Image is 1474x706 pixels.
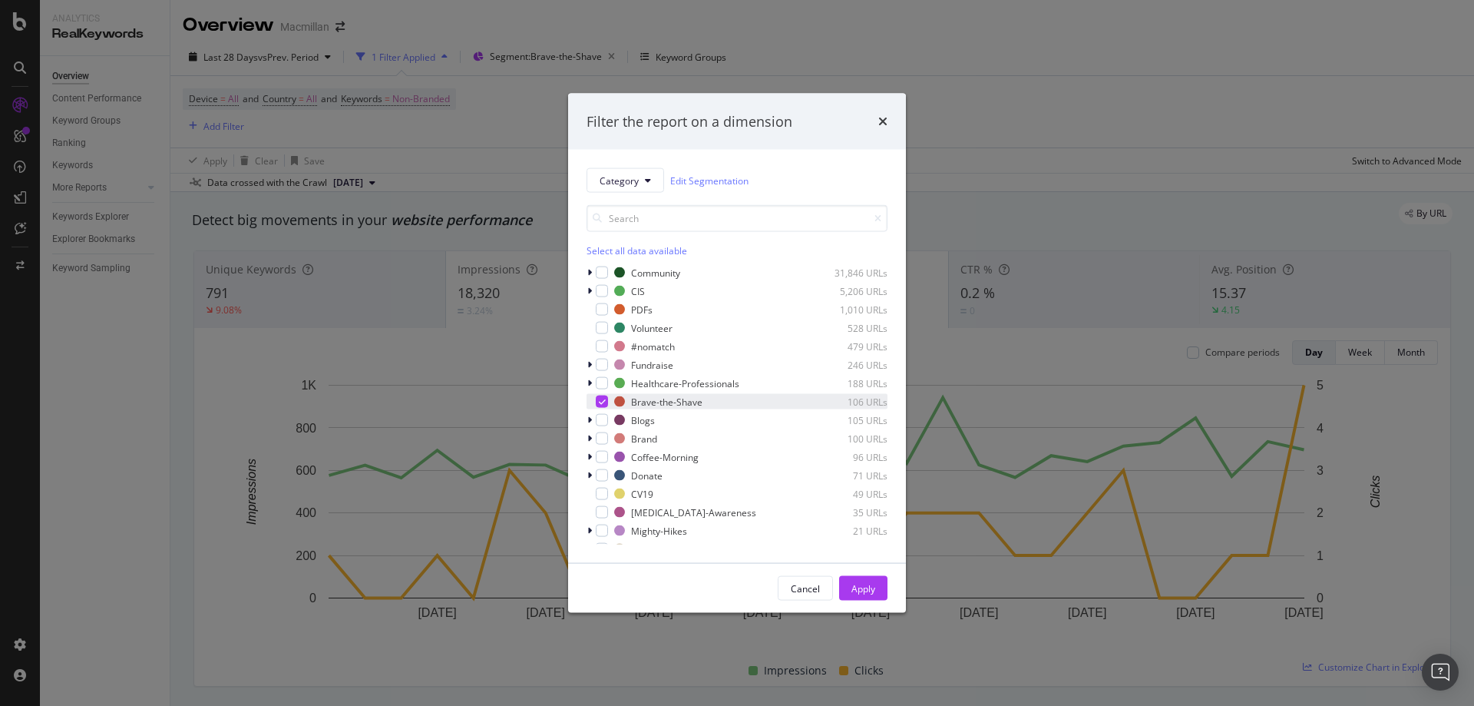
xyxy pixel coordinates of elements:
div: Mighty-Hikes [631,524,687,537]
div: Cancel [791,582,820,595]
div: Coffee-Morning [631,450,699,463]
div: 1,010 URLs [812,303,887,316]
div: Apply [851,582,875,595]
div: Brand [631,432,657,445]
a: Edit Segmentation [670,172,749,188]
div: Select all data available [587,244,887,257]
div: 49 URLs [812,487,887,500]
div: PDFs [631,303,653,316]
div: 71 URLs [812,469,887,482]
div: CIS [631,284,645,297]
button: Cancel [778,576,833,601]
div: Fundraise [631,358,673,371]
div: Community [631,266,680,279]
div: 5,206 URLs [812,284,887,297]
button: Apply [839,576,887,601]
div: 479 URLs [812,340,887,353]
input: Search [587,205,887,232]
div: 246 URLs [812,358,887,371]
div: 106 URLs [812,395,887,408]
button: Category [587,168,664,193]
div: 21 URLs [812,524,887,537]
div: 96 URLs [812,450,887,463]
div: 105 URLs [812,413,887,426]
div: Filter the report on a dimension [587,111,792,131]
div: Healthcare-Professionals [631,376,739,389]
div: times [878,111,887,131]
div: Donate [631,469,663,482]
div: Brave-the-Shave [631,395,702,408]
div: Blogs [631,413,655,426]
span: Category [600,174,639,187]
div: 528 URLs [812,321,887,334]
div: 31,846 URLs [812,266,887,279]
div: Advocacy [631,542,672,555]
div: #nomatch [631,340,675,353]
div: 188 URLs [812,376,887,389]
div: 19 URLs [812,542,887,555]
div: modal [568,93,906,613]
div: 100 URLs [812,432,887,445]
div: 35 URLs [812,505,887,519]
div: CV19 [631,487,653,500]
div: Open Intercom Messenger [1422,654,1459,691]
div: [MEDICAL_DATA]-Awareness [631,505,756,519]
div: Volunteer [631,321,673,334]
